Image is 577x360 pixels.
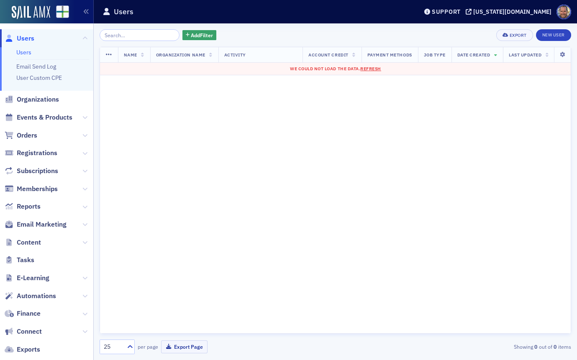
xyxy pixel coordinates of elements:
[17,131,37,140] span: Orders
[457,52,490,58] span: Date Created
[360,66,381,71] span: Refresh
[473,8,551,15] div: [US_STATE][DOMAIN_NAME]
[510,33,527,38] div: Export
[308,52,348,58] span: Account Credit
[5,184,58,194] a: Memberships
[17,184,58,194] span: Memberships
[124,52,137,58] span: Name
[17,166,58,176] span: Subscriptions
[5,95,59,104] a: Organizations
[50,5,69,20] a: View Homepage
[5,345,40,354] a: Exports
[224,52,246,58] span: Activity
[16,49,31,56] a: Users
[533,343,539,350] strong: 0
[5,166,58,176] a: Subscriptions
[5,255,34,265] a: Tasks
[466,9,554,15] button: [US_STATE][DOMAIN_NAME]
[496,29,533,41] button: Export
[17,113,72,122] span: Events & Products
[536,29,571,41] a: New User
[16,74,62,82] a: User Custom CPE
[552,343,558,350] strong: 0
[17,327,42,336] span: Connect
[17,273,49,283] span: E-Learning
[432,8,461,15] div: Support
[17,291,56,301] span: Automations
[5,291,56,301] a: Automations
[182,30,217,41] button: AddFilter
[104,342,122,351] div: 25
[5,220,67,229] a: Email Marketing
[5,273,49,283] a: E-Learning
[56,5,69,18] img: SailAMX
[17,202,41,211] span: Reports
[5,309,41,318] a: Finance
[5,113,72,122] a: Events & Products
[191,31,213,39] span: Add Filter
[156,52,205,58] span: Organization Name
[5,34,34,43] a: Users
[5,148,57,158] a: Registrations
[17,238,41,247] span: Content
[100,29,180,41] input: Search…
[17,255,34,265] span: Tasks
[17,220,67,229] span: Email Marketing
[12,6,50,19] img: SailAMX
[17,345,40,354] span: Exports
[161,340,208,353] button: Export Page
[17,148,57,158] span: Registrations
[5,202,41,211] a: Reports
[16,63,56,70] a: Email Send Log
[424,52,446,58] span: Job Type
[5,131,37,140] a: Orders
[367,52,412,58] span: Payment Methods
[17,34,34,43] span: Users
[114,7,133,17] h1: Users
[105,66,566,72] div: We could not load the data.
[556,5,571,19] span: Profile
[509,52,541,58] span: Last Updated
[17,95,59,104] span: Organizations
[5,238,41,247] a: Content
[17,309,41,318] span: Finance
[138,343,158,350] label: per page
[420,343,571,350] div: Showing out of items
[5,327,42,336] a: Connect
